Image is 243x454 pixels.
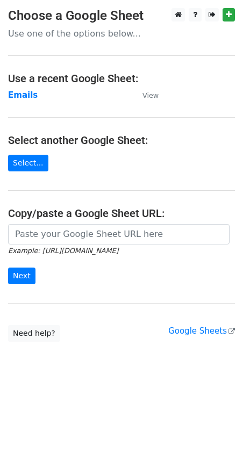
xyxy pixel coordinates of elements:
[142,91,159,99] small: View
[8,28,235,39] p: Use one of the options below...
[8,8,235,24] h3: Choose a Google Sheet
[132,90,159,100] a: View
[8,247,118,255] small: Example: [URL][DOMAIN_NAME]
[8,207,235,220] h4: Copy/paste a Google Sheet URL:
[8,90,38,100] a: Emails
[8,134,235,147] h4: Select another Google Sheet:
[8,224,230,244] input: Paste your Google Sheet URL here
[168,326,235,336] a: Google Sheets
[8,325,60,342] a: Need help?
[8,268,35,284] input: Next
[8,155,48,171] a: Select...
[8,72,235,85] h4: Use a recent Google Sheet:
